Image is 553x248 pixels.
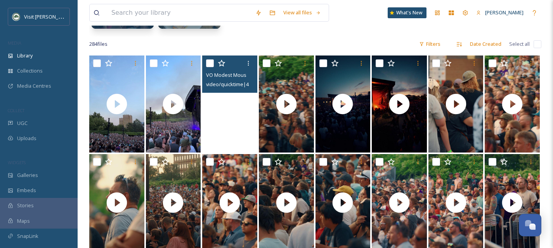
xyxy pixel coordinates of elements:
span: Embeds [17,187,36,194]
span: Uploads [17,135,36,142]
img: Unknown.png [12,13,20,21]
span: UGC [17,120,28,127]
span: [PERSON_NAME] [485,9,524,16]
img: thumbnail [259,55,314,153]
span: Maps [17,217,30,225]
video: VO Modest Mouse Ogden Twilight 2025_00660062.mov [202,55,257,153]
span: WIDGETS [8,160,26,165]
span: Visit [PERSON_NAME] [24,13,73,20]
span: COLLECT [8,108,24,113]
span: Galleries [17,172,38,179]
div: Filters [415,36,444,52]
span: video/quicktime | 45.3 MB | 2160 x 3840 [206,80,291,88]
a: View all files [279,5,325,20]
a: [PERSON_NAME] [472,5,527,20]
div: Date Created [466,36,505,52]
button: Open Chat [519,214,541,236]
img: thumbnail [316,55,371,153]
input: Search your library [107,4,251,21]
span: Stories [17,202,34,209]
span: Library [17,52,33,59]
img: thumbnail [146,55,201,153]
span: MEDIA [8,40,21,46]
img: thumbnail [89,55,144,153]
a: What's New [388,7,426,18]
span: 284 file s [89,40,107,48]
span: VO Modest Mouse [PERSON_NAME] Twilight 2025_00660062.mov [206,71,355,78]
span: Select all [509,40,530,48]
span: Collections [17,67,43,75]
img: thumbnail [428,55,484,153]
img: thumbnail [372,55,427,153]
img: thumbnail [485,55,540,153]
span: Media Centres [17,82,51,90]
span: SnapLink [17,232,38,240]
